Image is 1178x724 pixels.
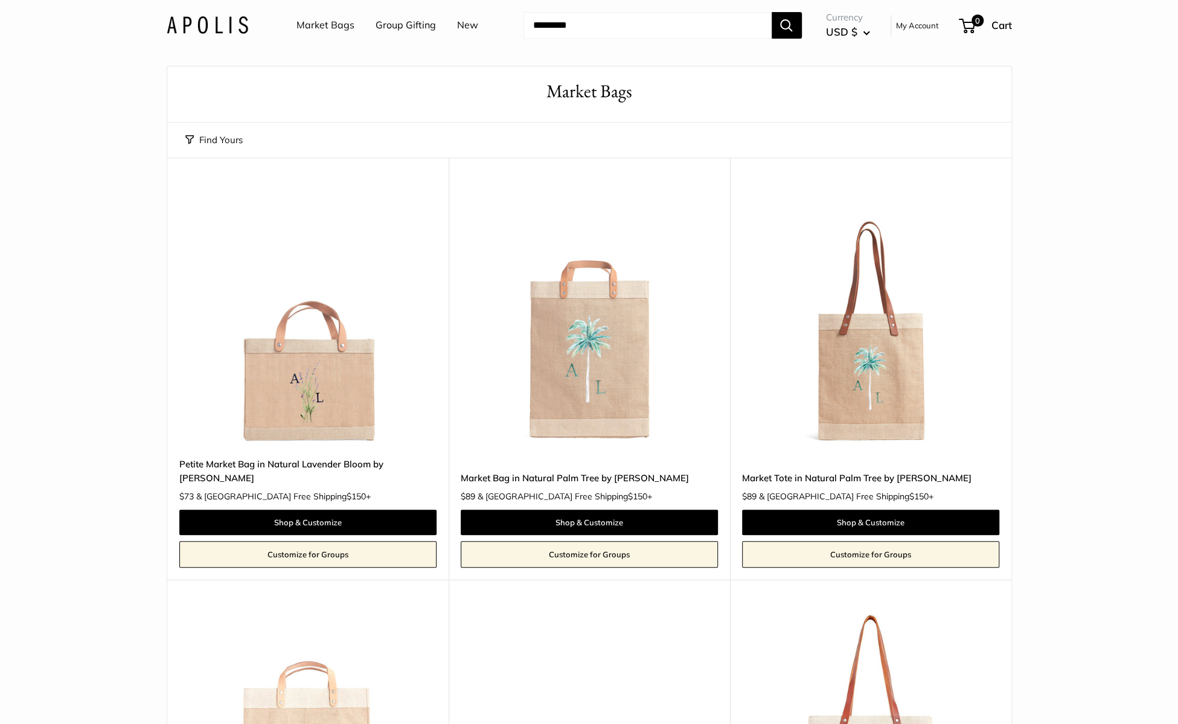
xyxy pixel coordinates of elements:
[461,188,718,445] a: description_This is a limited edition artist collaboration with Watercolorist Amy LogsdonMarket B...
[826,25,857,38] span: USD $
[523,12,772,39] input: Search...
[909,491,929,502] span: $150
[179,457,437,485] a: Petite Market Bag in Natural Lavender Bloom by [PERSON_NAME]
[826,22,870,42] button: USD $
[461,471,718,485] a: Market Bag in Natural Palm Tree by [PERSON_NAME]
[185,78,993,104] h1: Market Bags
[461,188,718,445] img: description_This is a limited edition artist collaboration with Watercolorist Amy Logsdon
[179,510,437,535] a: Shop & Customize
[376,16,436,34] a: Group Gifting
[461,541,718,568] a: Customize for Groups
[478,492,652,501] span: & [GEOGRAPHIC_DATA] Free Shipping +
[179,188,437,445] img: Petite Market Bag in Natural Lavender Bloom by Amy Logsdon
[742,188,999,445] a: description_This is a limited edition artist collaboration with Watercolorist Amy LogsdonMarket T...
[457,16,478,34] a: New
[461,510,718,535] a: Shop & Customize
[179,188,437,445] a: Petite Market Bag in Natural Lavender Bloom by Amy Logsdondescription_Amy Logson is a Ventura bas...
[179,541,437,568] a: Customize for Groups
[347,491,366,502] span: $150
[185,132,243,149] button: Find Yours
[826,9,870,26] span: Currency
[179,491,194,502] span: $73
[742,510,999,535] a: Shop & Customize
[896,18,939,33] a: My Account
[772,12,802,39] button: Search
[628,491,647,502] span: $150
[461,491,475,502] span: $89
[196,492,371,501] span: & [GEOGRAPHIC_DATA] Free Shipping +
[991,19,1012,31] span: Cart
[742,491,757,502] span: $89
[742,541,999,568] a: Customize for Groups
[296,16,354,34] a: Market Bags
[759,492,933,501] span: & [GEOGRAPHIC_DATA] Free Shipping +
[742,188,999,445] img: description_This is a limited edition artist collaboration with Watercolorist Amy Logsdon
[960,16,1012,35] a: 0 Cart
[167,16,248,34] img: Apolis
[742,471,999,485] a: Market Tote in Natural Palm Tree by [PERSON_NAME]
[971,14,983,27] span: 0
